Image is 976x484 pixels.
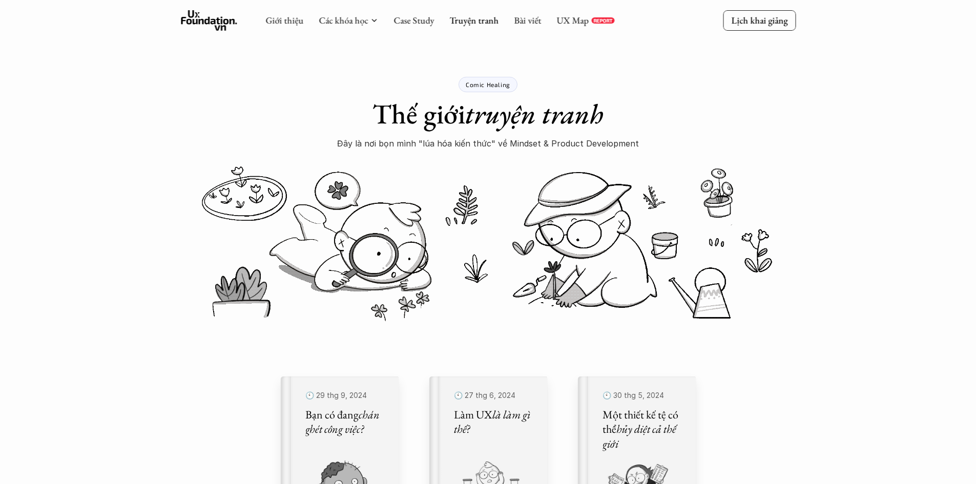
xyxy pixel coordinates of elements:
[593,17,612,24] p: REPORT
[466,81,510,88] p: Comic Healing
[514,14,541,26] a: Bài viết
[305,408,386,437] h5: Bạn có đang
[319,14,368,26] a: Các khóa học
[337,136,639,151] p: Đây là nơi bọn mình "lúa hóa kiến thức" về Mindset & Product Development
[603,389,683,403] p: 🕙 30 thg 5, 2024
[393,14,434,26] a: Case Study
[372,97,604,131] h1: Thế giới
[731,14,787,26] p: Lịch khai giảng
[265,14,303,26] a: Giới thiệu
[603,408,683,452] h5: Một thiết kế tệ có thể
[449,14,499,26] a: Truyện tranh
[556,14,589,26] a: UX Map
[454,389,535,403] p: 🕙 27 thg 6, 2024
[454,407,532,437] em: là làm gì thế?
[723,10,796,30] a: Lịch khai giảng
[305,389,386,403] p: 🕙 29 thg 9, 2024
[591,17,614,24] a: REPORT
[305,407,382,437] em: chán ghét công việc?
[454,408,535,437] h5: Làm UX
[603,422,678,451] em: hủy diệt cả thế giới
[465,96,604,132] em: truyện tranh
